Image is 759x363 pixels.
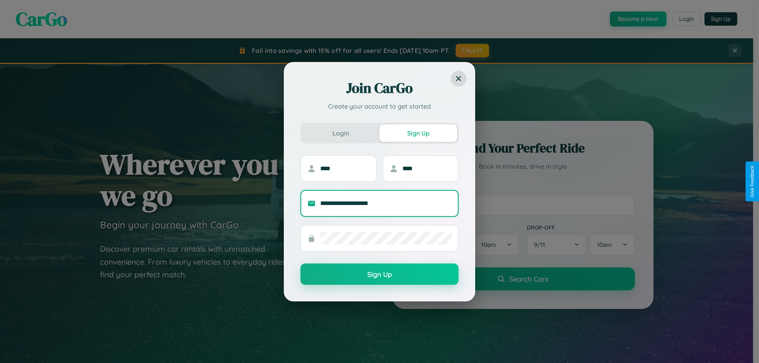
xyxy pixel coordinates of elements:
div: Give Feedback [750,166,755,197]
button: Sign Up [379,124,457,142]
h2: Join CarGo [300,79,459,98]
p: Create your account to get started [300,102,459,111]
button: Sign Up [300,263,459,285]
button: Login [302,124,379,142]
